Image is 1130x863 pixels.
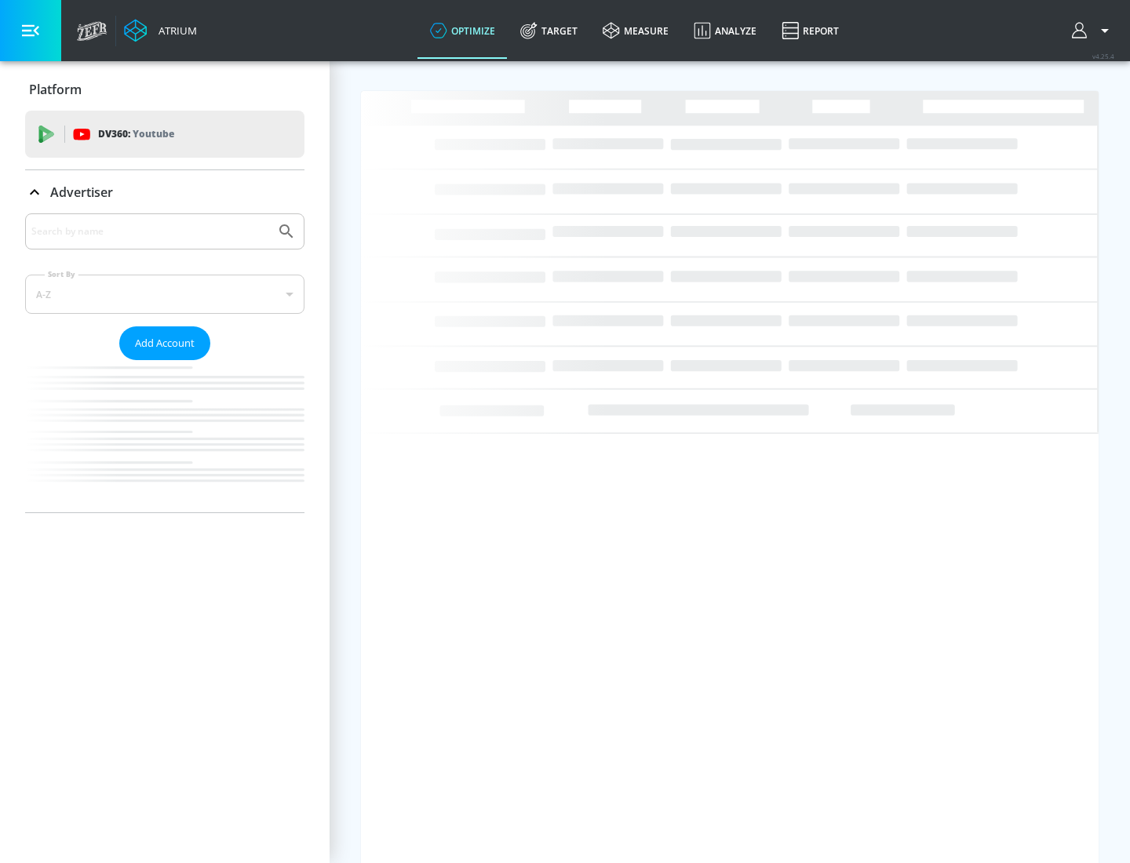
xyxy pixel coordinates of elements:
[124,19,197,42] a: Atrium
[590,2,681,59] a: measure
[1092,52,1114,60] span: v 4.25.4
[769,2,851,59] a: Report
[508,2,590,59] a: Target
[25,67,304,111] div: Platform
[681,2,769,59] a: Analyze
[133,126,174,142] p: Youtube
[50,184,113,201] p: Advertiser
[25,170,304,214] div: Advertiser
[29,81,82,98] p: Platform
[25,360,304,512] nav: list of Advertiser
[31,221,269,242] input: Search by name
[45,269,78,279] label: Sort By
[25,111,304,158] div: DV360: Youtube
[135,334,195,352] span: Add Account
[119,326,210,360] button: Add Account
[417,2,508,59] a: optimize
[98,126,174,143] p: DV360:
[25,213,304,512] div: Advertiser
[152,24,197,38] div: Atrium
[25,275,304,314] div: A-Z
